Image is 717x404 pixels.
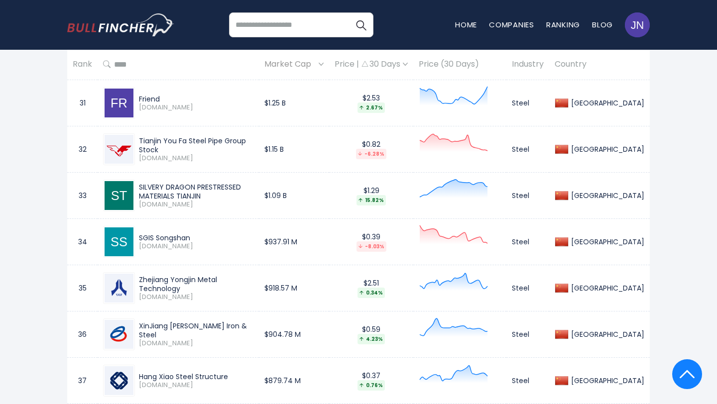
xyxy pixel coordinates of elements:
div: XinJiang [PERSON_NAME] Iron & Steel [139,321,253,339]
span: [DOMAIN_NAME] [139,293,253,302]
button: Search [349,12,373,37]
div: $0.82 [335,140,408,159]
th: Country [549,50,650,79]
td: $1.25 B [259,80,329,126]
div: Tianjin You Fa Steel Pipe Group Stock [139,136,253,154]
div: 2.67% [358,102,385,113]
td: $937.91 M [259,219,329,265]
div: $2.53 [335,94,408,113]
td: $1.15 B [259,126,329,173]
span: [DOMAIN_NAME] [139,103,253,112]
div: Friend [139,95,253,103]
td: 35 [67,265,98,311]
div: $0.59 [335,325,408,344]
div: [GEOGRAPHIC_DATA] [569,99,644,107]
div: [GEOGRAPHIC_DATA] [569,237,644,246]
th: Industry [506,50,549,79]
div: $0.37 [335,371,408,391]
div: -6.28% [356,149,386,159]
span: Market Cap [264,57,316,72]
span: [DOMAIN_NAME] [139,201,253,209]
td: $904.78 M [259,311,329,358]
div: 0.34% [358,288,385,298]
td: 37 [67,358,98,404]
td: 34 [67,219,98,265]
div: 15.82% [357,195,386,205]
span: [DOMAIN_NAME] [139,242,253,251]
td: $1.09 B [259,173,329,219]
img: 600581.SS.png [105,320,133,349]
div: Zhejiang Yongjin Metal Technology [139,275,253,293]
div: [GEOGRAPHIC_DATA] [569,284,644,293]
img: bullfincher logo [67,13,174,36]
td: Steel [506,80,549,126]
div: $1.29 [335,186,408,205]
td: 32 [67,126,98,173]
div: SGIS Songshan [139,233,253,242]
div: $2.51 [335,279,408,298]
th: Price (30 Days) [413,50,506,79]
td: Steel [506,311,549,358]
td: Steel [506,358,549,404]
div: [GEOGRAPHIC_DATA] [569,145,644,154]
div: [GEOGRAPHIC_DATA] [569,330,644,339]
td: Steel [506,219,549,265]
td: Steel [506,173,549,219]
a: Blog [592,19,613,30]
td: $918.57 M [259,265,329,311]
div: 4.23% [358,334,385,344]
a: Ranking [546,19,580,30]
a: Home [455,19,477,30]
td: Steel [506,265,549,311]
a: Companies [489,19,534,30]
div: Price | 30 Days [335,59,408,70]
img: 603995.SS.png [105,274,133,303]
img: 601686.SS.png [105,135,133,164]
span: [DOMAIN_NAME] [139,339,253,348]
span: [DOMAIN_NAME] [139,381,253,390]
div: 0.76% [358,380,385,391]
td: 36 [67,311,98,358]
div: -8.03% [357,241,386,252]
a: Go to homepage [67,13,174,36]
div: Hang Xiao Steel Structure [139,372,253,381]
span: [DOMAIN_NAME] [139,154,253,163]
td: $879.74 M [259,358,329,404]
td: 33 [67,173,98,219]
div: SILVERY DRAGON PRESTRESSED MATERIALS TIANJIN [139,183,253,201]
div: [GEOGRAPHIC_DATA] [569,191,644,200]
th: Rank [67,50,98,79]
div: $0.39 [335,232,408,252]
img: 600477.SS.png [105,366,133,395]
td: 31 [67,80,98,126]
td: Steel [506,126,549,173]
div: [GEOGRAPHIC_DATA] [569,376,644,385]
